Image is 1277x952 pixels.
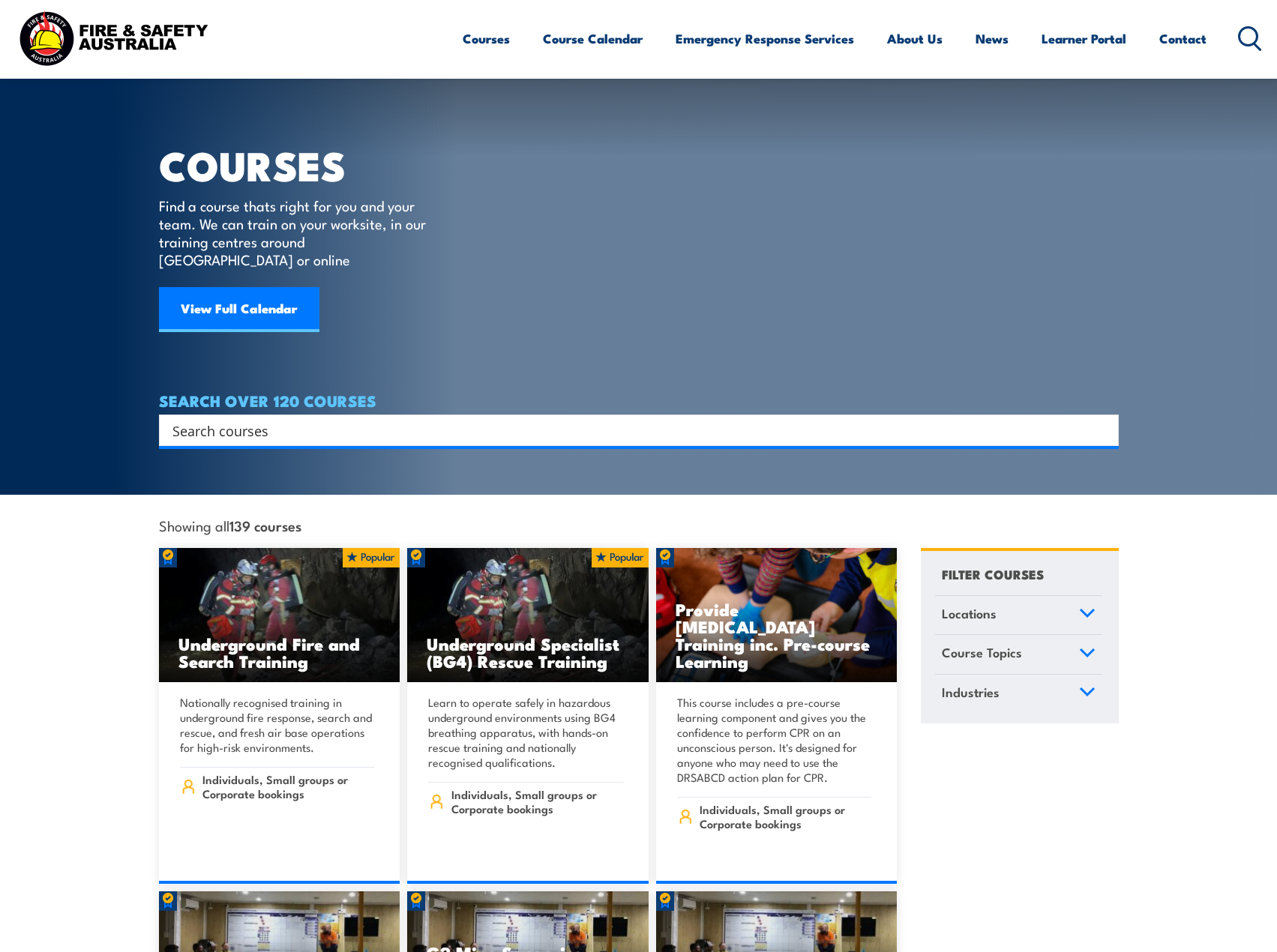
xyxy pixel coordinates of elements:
button: Search magnifier button [1093,420,1114,441]
p: This course includes a pre-course learning component and gives you the confidence to perform CPR ... [677,695,872,785]
img: Low Voltage Rescue and Provide CPR [656,548,898,683]
a: Learner Portal [1042,19,1126,58]
h4: SEARCH OVER 120 COURSES [159,392,1119,409]
p: Nationally recognised training in underground fire response, search and rescue, and fresh air bas... [180,695,375,755]
a: Locations [935,596,1102,635]
a: Underground Specialist (BG4) Rescue Training [407,548,649,683]
h3: Underground Specialist (BG4) Rescue Training [427,635,629,669]
strong: 139 courses [229,515,301,535]
span: Showing all [159,517,301,533]
input: Search input [172,419,1086,442]
span: Individuals, Small groups or Corporate bookings [202,772,374,801]
span: Industries [942,682,1000,702]
a: Course Calendar [543,19,643,58]
a: Underground Fire and Search Training [159,548,400,683]
a: Courses [463,19,510,58]
h3: Underground Fire and Search Training [178,635,381,669]
a: Contact [1159,19,1207,58]
span: Course Topics [942,642,1022,663]
a: Emergency Response Services [676,19,854,58]
span: Individuals, Small groups or Corporate bookings [451,787,623,816]
a: View Full Calendar [159,287,319,332]
a: News [976,19,1009,58]
span: Locations [942,603,997,624]
img: Underground mine rescue [407,548,649,683]
h3: Provide [MEDICAL_DATA] Training inc. Pre-course Learning [676,600,878,669]
h1: COURSES [159,147,448,182]
p: Learn to operate safely in hazardous underground environments using BG4 breathing apparatus, with... [428,695,623,770]
img: Underground mine rescue [159,548,400,683]
a: About Us [887,19,943,58]
span: Individuals, Small groups or Corporate bookings [700,802,871,831]
p: Find a course thats right for you and your team. We can train on your worksite, in our training c... [159,196,433,268]
a: Course Topics [935,635,1102,674]
a: Industries [935,675,1102,714]
form: Search form [175,420,1089,441]
a: Provide [MEDICAL_DATA] Training inc. Pre-course Learning [656,548,898,683]
h4: FILTER COURSES [942,564,1044,584]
